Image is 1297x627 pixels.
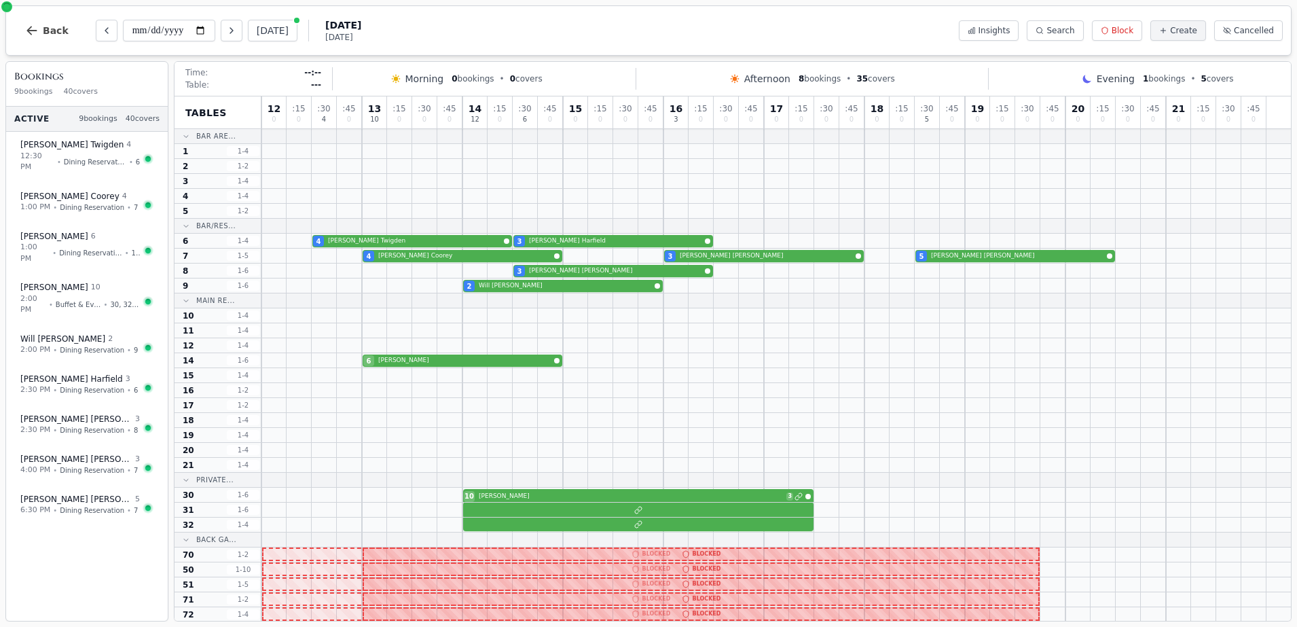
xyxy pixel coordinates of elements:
[1143,74,1148,84] span: 1
[1046,105,1059,113] span: : 45
[227,385,259,395] span: 1 - 2
[1146,105,1159,113] span: : 45
[699,116,703,123] span: 0
[127,505,131,516] span: •
[196,295,235,306] span: Main Re...
[719,105,732,113] span: : 30
[183,609,194,620] span: 72
[1176,116,1180,123] span: 0
[183,281,188,291] span: 9
[845,105,858,113] span: : 45
[786,492,793,501] span: 3
[12,223,162,272] button: [PERSON_NAME] 61:00 PM•Dining Reservation•14
[96,20,117,41] button: Previous day
[674,116,678,123] span: 3
[20,494,132,505] span: [PERSON_NAME] [PERSON_NAME]
[183,550,194,560] span: 70
[227,565,259,575] span: 1 - 10
[1234,25,1274,36] span: Cancelled
[12,183,162,221] button: [PERSON_NAME] Coorey41:00 PM•Dining Reservation•7
[227,579,259,590] span: 1 - 5
[185,79,209,90] span: Table:
[20,151,54,173] span: 12:30 PM
[979,25,1010,36] span: Insights
[479,281,652,291] span: Will [PERSON_NAME]
[569,104,582,113] span: 15
[20,139,124,150] span: [PERSON_NAME] Twigden
[846,73,851,84] span: •
[183,206,188,217] span: 5
[12,486,162,524] button: [PERSON_NAME] [PERSON_NAME]56:30 PM•Dining Reservation•7
[79,113,117,125] span: 9 bookings
[325,18,361,32] span: [DATE]
[227,355,259,365] span: 1 - 6
[227,445,259,455] span: 1 - 4
[183,236,188,247] span: 6
[378,251,551,261] span: [PERSON_NAME] Coorey
[183,490,194,501] span: 30
[464,491,474,501] span: 10
[183,266,188,276] span: 8
[126,139,131,151] span: 4
[227,340,259,351] span: 1 - 4
[447,116,452,123] span: 0
[1025,116,1029,123] span: 0
[498,116,502,123] span: 0
[12,366,162,404] button: [PERSON_NAME] Harfield32:30 PM•Dining Reservation•6
[469,104,481,113] span: 14
[52,248,56,258] span: •
[20,505,50,516] span: 6:30 PM
[347,116,351,123] span: 0
[850,116,854,123] span: 0
[292,105,305,113] span: : 15
[183,415,194,426] span: 18
[221,20,242,41] button: Next day
[619,105,632,113] span: : 30
[479,492,784,501] span: [PERSON_NAME]
[183,340,194,351] span: 12
[900,116,904,123] span: 0
[183,400,194,411] span: 17
[820,105,833,113] span: : 30
[1201,73,1234,84] span: covers
[134,505,138,516] span: 7
[975,116,979,123] span: 0
[342,105,355,113] span: : 45
[227,236,259,246] span: 1 - 4
[64,86,98,98] span: 40 covers
[126,113,160,125] span: 40 covers
[227,176,259,186] span: 1 - 4
[126,374,130,385] span: 3
[367,356,371,366] span: 6
[1126,116,1130,123] span: 0
[185,106,227,120] span: Tables
[1097,72,1135,86] span: Evening
[322,116,326,123] span: 4
[60,385,124,395] span: Dining Reservation
[196,221,236,231] span: Bar/Res...
[945,105,958,113] span: : 45
[20,334,105,344] span: Will [PERSON_NAME]
[59,248,122,258] span: Dining Reservation
[405,72,444,86] span: Morning
[1072,104,1084,113] span: 20
[227,550,259,560] span: 1 - 2
[1092,20,1142,41] button: Block
[227,400,259,410] span: 1 - 2
[1170,25,1197,36] span: Create
[14,113,50,124] span: Active
[517,236,522,247] span: 3
[134,465,138,476] span: 7
[135,494,140,505] span: 5
[136,157,140,167] span: 6
[108,334,113,345] span: 2
[799,116,803,123] span: 0
[919,251,924,262] span: 5
[471,116,479,123] span: 12
[774,116,778,123] span: 0
[598,116,602,123] span: 0
[680,251,853,261] span: [PERSON_NAME] [PERSON_NAME]
[1076,116,1080,123] span: 0
[183,355,194,366] span: 14
[694,105,707,113] span: : 15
